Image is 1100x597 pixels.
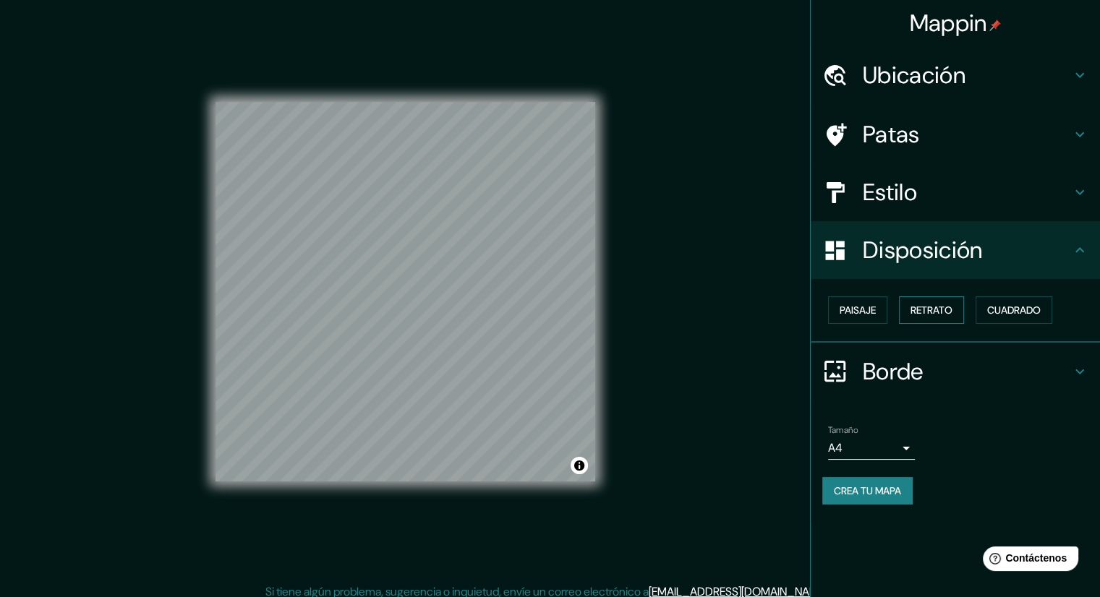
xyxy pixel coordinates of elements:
button: Crea tu mapa [822,477,913,504]
font: Borde [863,356,924,387]
canvas: Mapa [216,102,595,481]
button: Retrato [899,296,964,324]
div: Ubicación [811,46,1100,104]
button: Activar o desactivar atribución [571,457,588,474]
button: Cuadrado [976,296,1052,324]
div: Estilo [811,163,1100,221]
font: A4 [828,440,843,455]
font: Paisaje [840,304,876,317]
font: Crea tu mapa [834,484,901,497]
font: Estilo [863,177,917,207]
div: A4 [828,437,915,460]
font: Mappin [910,8,987,38]
font: Patas [863,119,920,150]
font: Retrato [911,304,952,317]
iframe: Lanzador de widgets de ayuda [971,541,1084,581]
font: Tamaño [828,424,858,436]
font: Disposición [863,235,982,265]
font: Ubicación [863,60,965,90]
img: pin-icon.png [989,20,1001,31]
font: Cuadrado [987,304,1041,317]
button: Paisaje [828,296,887,324]
div: Disposición [811,221,1100,279]
div: Patas [811,106,1100,163]
div: Borde [811,343,1100,400]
